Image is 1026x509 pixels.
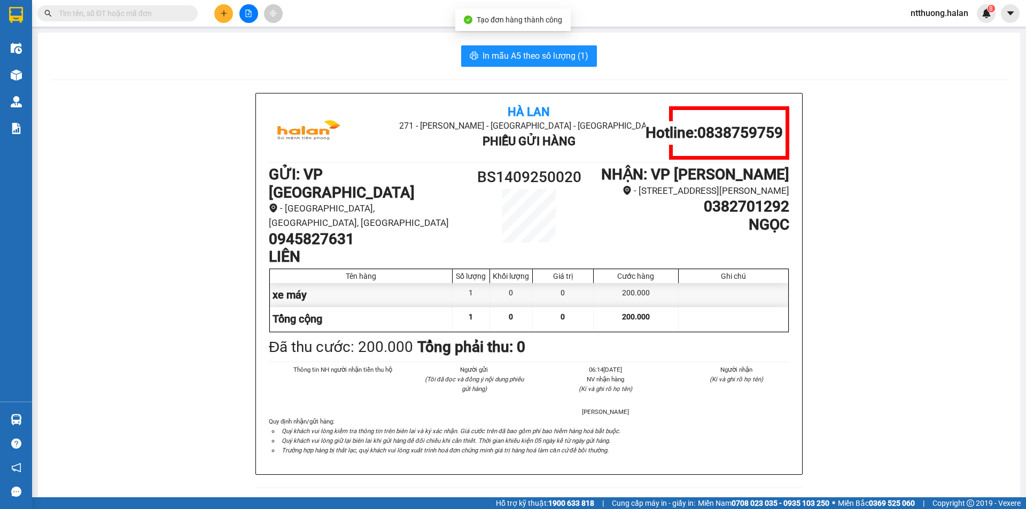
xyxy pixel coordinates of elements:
h1: LIÊN [269,248,464,266]
img: icon-new-feature [982,9,991,18]
img: logo.jpg [13,13,94,67]
i: (Tôi đã đọc và đồng ý nội dung phiếu gửi hàng) [425,375,524,393]
sup: 8 [988,5,995,12]
h1: BS1409250020 [464,166,594,189]
span: plus [220,10,228,17]
img: warehouse-icon [11,69,22,81]
span: ntthuong.halan [902,6,977,20]
span: question-circle [11,438,21,449]
div: 0 [533,283,594,307]
li: 271 - [PERSON_NAME] - [GEOGRAPHIC_DATA] - [GEOGRAPHIC_DATA] [100,26,447,40]
button: printerIn mẫu A5 theo số lượng (1) [461,45,597,67]
i: Quý khách vui lòng giữ lại biên lai khi gửi hàng để đối chiếu khi cần thiết. Thời gian khiếu kiện... [282,437,610,444]
span: environment [623,186,632,195]
h1: 0382701292 [594,198,789,216]
li: - [GEOGRAPHIC_DATA], [GEOGRAPHIC_DATA], [GEOGRAPHIC_DATA] [269,201,464,230]
b: Phiếu Gửi Hàng [483,135,576,148]
span: Miền Bắc [838,497,915,509]
span: Tổng cộng [273,312,322,325]
div: Ghi chú [681,272,786,280]
li: 06:14[DATE] [553,365,658,374]
img: solution-icon [11,123,22,134]
span: caret-down [1006,9,1015,18]
li: Thông tin NH người nhận tiền thu hộ [290,365,396,374]
span: Hỗ trợ kỹ thuật: [496,497,594,509]
span: Tạo đơn hàng thành công [477,15,562,24]
i: Quý khách vui lòng kiểm tra thông tin trên biên lai và ký xác nhận. Giá cước trên đã bao gồm phí ... [282,427,620,435]
h1: Hotline: 0838759759 [646,124,783,142]
span: notification [11,463,21,473]
button: caret-down [1001,4,1020,23]
button: aim [264,4,283,23]
span: 0 [561,312,565,321]
h1: 0945827631 [269,230,464,248]
div: Quy định nhận/gửi hàng : [269,417,789,455]
span: ⚪️ [832,501,835,505]
li: [PERSON_NAME] [553,407,658,417]
span: file-add [245,10,252,17]
span: environment [269,203,278,213]
img: logo.jpg [269,106,349,160]
b: GỬI : VP [GEOGRAPHIC_DATA] [13,73,159,108]
img: logo-vxr [9,7,23,23]
i: (Kí và ghi rõ họ tên) [710,375,763,383]
span: 200.000 [622,312,650,321]
img: warehouse-icon [11,414,22,425]
i: (Kí và ghi rõ họ tên) [579,385,632,393]
span: 0 [509,312,513,321]
b: Hà Lan [508,105,550,119]
strong: 1900 633 818 [548,499,594,507]
span: printer [470,51,478,61]
span: | [602,497,604,509]
h1: NGỌC [594,216,789,234]
span: search [44,10,52,17]
strong: 0708 023 035 - 0935 103 250 [732,499,829,507]
i: Trường hợp hàng bị thất lạc, quý khách vui lòng xuất trình hoá đơn chứng minh giá trị hàng hoá là... [282,447,609,454]
div: 200.000 [594,283,679,307]
div: Đã thu cước : 200.000 [269,335,413,359]
div: Số lượng [455,272,487,280]
div: xe máy [270,283,453,307]
b: GỬI : VP [GEOGRAPHIC_DATA] [269,166,415,201]
div: 1 [453,283,490,307]
input: Tìm tên, số ĐT hoặc mã đơn [59,7,185,19]
button: file-add [239,4,258,23]
div: Cước hàng [596,272,675,280]
li: Người nhận [684,365,790,374]
b: NHẬN : VP [PERSON_NAME] [601,166,789,183]
span: Miền Nam [698,497,829,509]
span: copyright [967,499,974,507]
button: plus [214,4,233,23]
div: 0 [490,283,533,307]
li: Người gửi [422,365,527,374]
span: message [11,487,21,497]
li: NV nhận hàng [553,374,658,384]
div: Khối lượng [493,272,530,280]
img: warehouse-icon [11,96,22,107]
span: 1 [469,312,473,321]
li: - [STREET_ADDRESS][PERSON_NAME] [594,184,789,198]
b: Tổng phải thu: 0 [417,338,525,356]
li: 271 - [PERSON_NAME] - [GEOGRAPHIC_DATA] - [GEOGRAPHIC_DATA] [355,119,702,132]
strong: 0369 525 060 [869,499,915,507]
img: warehouse-icon [11,43,22,54]
span: aim [269,10,277,17]
div: Tên hàng [273,272,449,280]
span: Cung cấp máy in - giấy in: [612,497,695,509]
div: Giá trị [535,272,590,280]
span: check-circle [464,15,472,24]
span: | [923,497,924,509]
span: 8 [989,5,993,12]
span: In mẫu A5 theo số lượng (1) [483,49,588,62]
